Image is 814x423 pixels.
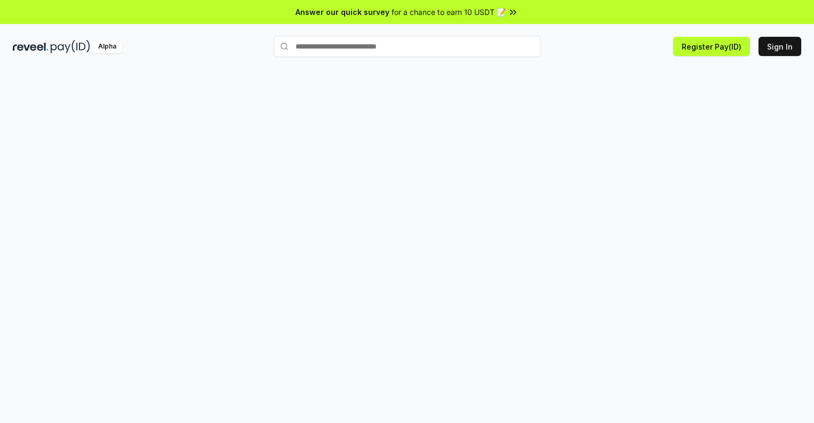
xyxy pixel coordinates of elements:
[673,37,750,56] button: Register Pay(ID)
[51,40,90,53] img: pay_id
[92,40,122,53] div: Alpha
[392,6,506,18] span: for a chance to earn 10 USDT 📝
[759,37,801,56] button: Sign In
[296,6,389,18] span: Answer our quick survey
[13,40,49,53] img: reveel_dark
